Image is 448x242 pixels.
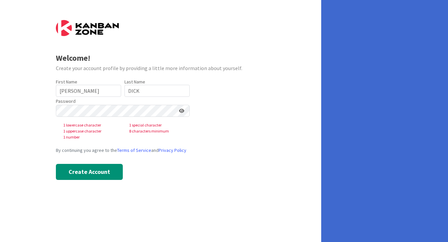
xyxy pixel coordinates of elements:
[124,128,190,134] span: 8 characters minimum
[58,128,124,134] span: 1 uppercase character
[56,147,266,154] div: By continuing you agree to the and
[124,122,190,128] span: 1 special character
[56,164,123,180] button: Create Account
[56,64,266,72] div: Create your account profile by providing a little more information about yourself.
[56,79,77,85] label: First Name
[159,147,186,153] a: Privacy Policy
[58,134,124,140] span: 1 number
[124,79,145,85] label: Last Name
[56,98,76,105] label: Password
[58,122,124,128] span: 1 lowercase character
[56,20,119,36] img: Kanban Zone
[56,52,266,64] div: Welcome!
[117,147,151,153] a: Terms of Service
